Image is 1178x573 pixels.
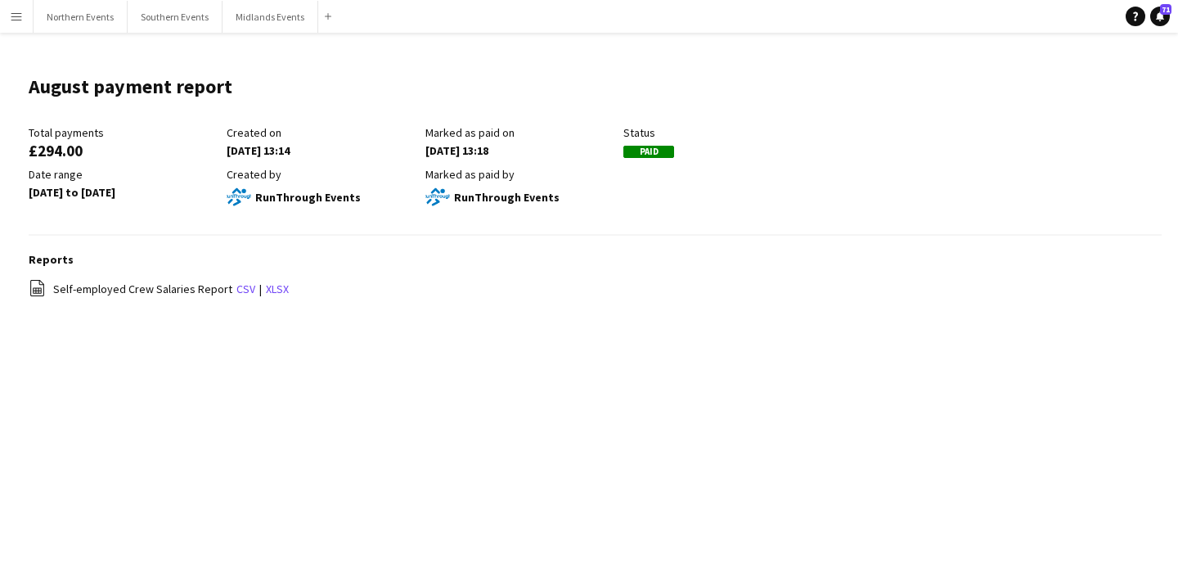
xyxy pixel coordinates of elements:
a: 71 [1150,7,1170,26]
h3: Reports [29,252,1162,267]
div: Marked as paid by [425,167,615,182]
a: xlsx [266,282,289,296]
div: [DATE] 13:18 [425,143,615,158]
button: Midlands Events [223,1,318,33]
div: Created by [227,167,416,182]
div: | [29,279,1162,300]
span: Self-employed Crew Salaries Report [53,282,232,296]
div: Status [623,125,813,140]
div: RunThrough Events [227,185,416,210]
span: Paid [623,146,674,158]
button: Southern Events [128,1,223,33]
div: Date range [29,167,218,182]
div: [DATE] to [DATE] [29,185,218,200]
span: 71 [1160,4,1171,15]
div: RunThrough Events [425,185,615,210]
div: Marked as paid on [425,125,615,140]
div: Created on [227,125,416,140]
h1: August payment report [29,74,232,99]
div: £294.00 [29,143,218,158]
div: Total payments [29,125,218,140]
div: [DATE] 13:14 [227,143,416,158]
a: csv [236,282,255,296]
button: Northern Events [34,1,128,33]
